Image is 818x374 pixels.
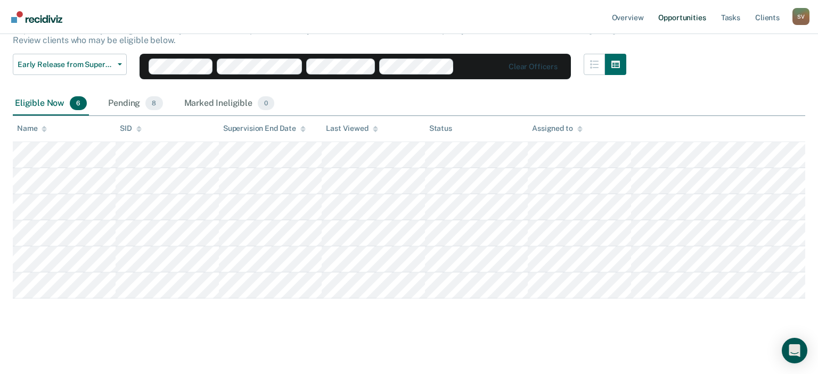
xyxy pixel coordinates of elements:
div: Name [17,124,47,133]
div: Pending8 [106,92,165,115]
span: 0 [258,96,274,110]
div: Marked Ineligible0 [182,92,277,115]
div: Clear officers [509,62,558,71]
span: 8 [145,96,162,110]
img: Recidiviz [11,11,62,23]
div: SID [120,124,142,133]
div: Open Intercom Messenger [782,338,807,363]
div: Status [429,124,452,133]
div: Supervision End Date [223,124,306,133]
button: Profile dropdown button [792,8,809,25]
span: Early Release from Supervision [18,60,113,69]
a: here [535,25,552,35]
div: Last Viewed [326,124,378,133]
div: Eligible Now6 [13,92,89,115]
div: S V [792,8,809,25]
p: Supervision clients may be eligible for Early Release from Supervision if they meet certain crite... [13,25,618,45]
button: Early Release from Supervision [13,54,127,75]
span: 6 [70,96,87,110]
div: Assigned to [532,124,582,133]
